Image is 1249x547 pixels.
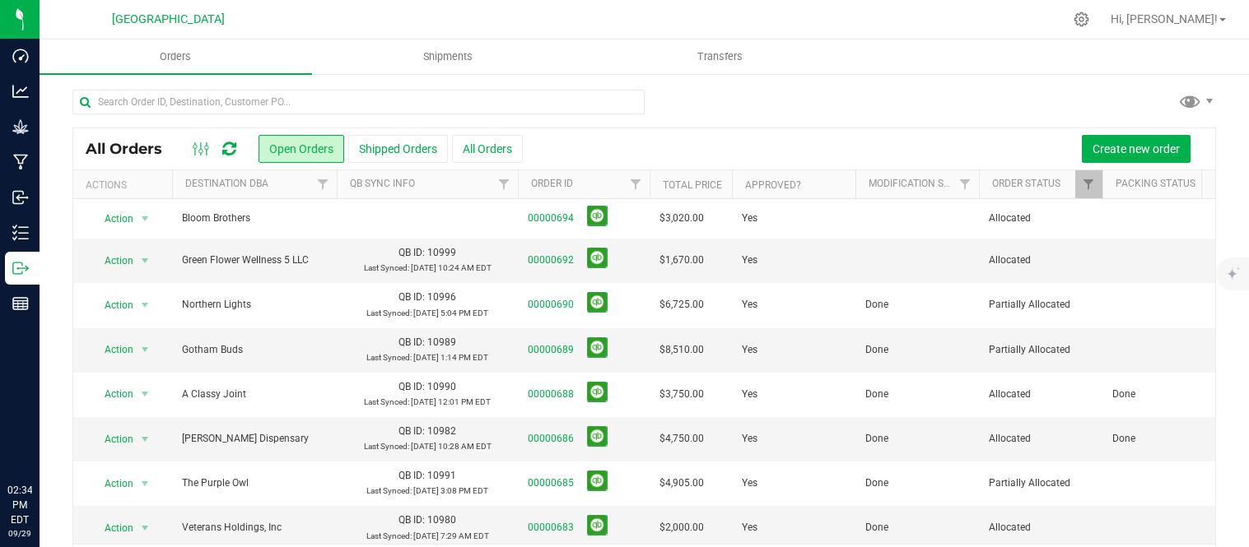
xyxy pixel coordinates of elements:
[364,263,409,272] span: Last Synced:
[135,382,156,406] span: select
[989,253,1093,268] span: Allocated
[1071,12,1092,27] div: Manage settings
[90,249,134,272] span: Action
[413,308,488,318] span: [DATE] 5:04 PM EDT
[182,431,327,447] span: [PERSON_NAME] Dispensary
[659,253,704,268] span: $1,670.00
[40,39,312,74] a: Orders
[528,431,574,447] a: 00000686
[675,49,765,64] span: Transfers
[398,381,425,392] span: QB ID:
[742,387,757,402] span: Yes
[90,294,134,317] span: Action
[366,531,412,540] span: Last Synced:
[135,207,156,230] span: select
[742,475,757,491] span: Yes
[528,342,574,358] a: 00000689
[1199,170,1226,198] a: Filter
[1082,135,1191,163] button: Create new order
[135,294,156,317] span: select
[1111,12,1218,25] span: Hi, [PERSON_NAME]!
[182,475,327,491] span: The Purple Owl
[528,253,574,268] a: 00000692
[364,442,409,451] span: Last Synced:
[622,170,650,198] a: Filter
[90,517,134,540] span: Action
[90,382,134,406] span: Action
[1112,431,1135,447] span: Done
[659,475,704,491] span: $4,905.00
[427,291,456,303] span: 10996
[528,387,574,402] a: 00000688
[135,249,156,272] span: select
[742,211,757,226] span: Yes
[182,342,327,358] span: Gotham Buds
[90,338,134,361] span: Action
[989,431,1093,447] span: Allocated
[398,291,425,303] span: QB ID:
[865,475,888,491] span: Done
[90,472,134,495] span: Action
[12,295,29,312] inline-svg: Reports
[742,342,757,358] span: Yes
[137,49,213,64] span: Orders
[745,179,801,191] a: Approved?
[90,207,134,230] span: Action
[16,415,66,465] iframe: Resource center
[659,211,704,226] span: $3,020.00
[90,428,134,451] span: Action
[182,297,327,313] span: Northern Lights
[865,520,888,535] span: Done
[427,247,456,258] span: 10999
[72,90,645,114] input: Search Order ID, Destination, Customer PO...
[584,39,856,74] a: Transfers
[398,247,425,258] span: QB ID:
[427,470,456,481] span: 10991
[528,475,574,491] a: 00000685
[413,486,488,495] span: [DATE] 3:08 PM EDT
[659,387,704,402] span: $3,750.00
[411,442,492,451] span: [DATE] 10:28 AM EDT
[865,431,888,447] span: Done
[350,178,415,189] a: QB Sync Info
[742,297,757,313] span: Yes
[411,263,492,272] span: [DATE] 10:24 AM EDT
[401,49,495,64] span: Shipments
[413,531,489,540] span: [DATE] 7:29 AM EDT
[310,170,337,198] a: Filter
[182,253,327,268] span: Green Flower Wellness 5 LLC
[12,118,29,135] inline-svg: Grow
[413,353,488,362] span: [DATE] 1:14 PM EDT
[989,297,1093,313] span: Partially Allocated
[742,520,757,535] span: Yes
[663,179,722,191] a: Total Price
[869,178,973,189] a: Modification Status
[12,189,29,206] inline-svg: Inbound
[427,336,456,348] span: 10989
[185,178,268,189] a: Destination DBA
[398,425,425,437] span: QB ID:
[952,170,979,198] a: Filter
[49,413,68,433] iframe: Resource center unread badge
[659,520,704,535] span: $2,000.00
[452,135,523,163] button: All Orders
[989,520,1093,535] span: Allocated
[531,178,573,189] a: Order ID
[742,253,757,268] span: Yes
[528,211,574,226] a: 00000694
[135,472,156,495] span: select
[1116,178,1195,189] a: Packing Status
[398,514,425,526] span: QB ID:
[182,211,327,226] span: Bloom Brothers
[12,154,29,170] inline-svg: Manufacturing
[528,520,574,535] a: 00000683
[112,12,225,26] span: [GEOGRAPHIC_DATA]
[989,211,1093,226] span: Allocated
[7,527,32,540] p: 09/29
[348,135,448,163] button: Shipped Orders
[1075,170,1102,198] a: Filter
[1112,387,1135,402] span: Done
[86,140,179,158] span: All Orders
[659,431,704,447] span: $4,750.00
[364,397,409,406] span: Last Synced:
